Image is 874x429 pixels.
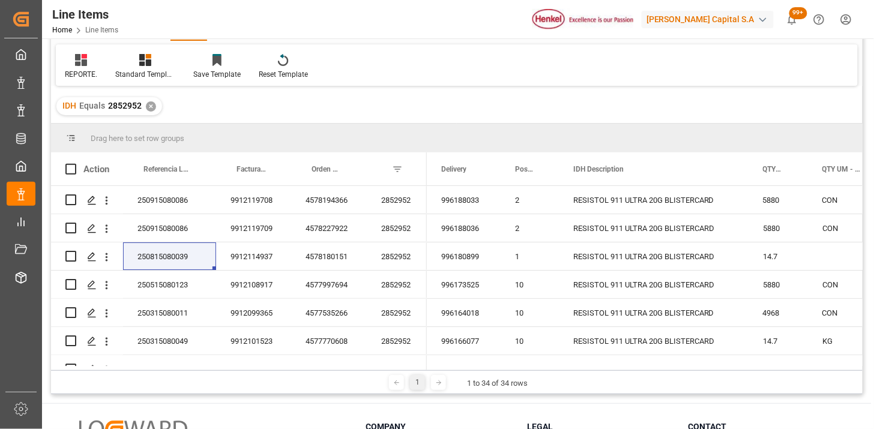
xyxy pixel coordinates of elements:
div: 4578227922 [291,214,367,242]
div: 9912099365 [216,299,291,326]
span: QTY - Factura [763,165,783,173]
img: Henkel%20logo.jpg_1689854090.jpg [532,9,633,30]
div: Line Items [52,5,118,23]
div: 250815080039 [123,242,216,270]
div: 1 [410,375,425,390]
div: 1 to 34 of 34 rows [467,377,528,389]
div: 9912119708 [216,186,291,214]
div: 996188033 [427,186,501,214]
div: Press SPACE to select this row. [51,299,427,327]
div: [PERSON_NAME] Capital S.A [642,11,774,28]
div: 250915080086 [123,214,216,242]
div: 2852952 [367,214,427,242]
span: Equals [79,101,105,110]
div: RESISTOL 911 ULTRA 20G BLISTERCARD [559,242,749,270]
div: 9912108917 [216,271,291,298]
div: 9912101522 [216,355,291,383]
div: 2852952 [367,186,427,214]
a: Home [52,26,72,34]
div: 996173525 [427,271,501,298]
div: Save Template [193,69,241,80]
span: Delivery [441,165,466,173]
div: Press SPACE to select this row. [51,242,427,271]
div: RESISTOL 911 ULTRA 20G BLISTERCARD [559,355,749,383]
div: Press SPACE to select this row. [51,355,427,383]
div: Action [83,164,109,175]
div: 996166077 [427,327,501,355]
div: RESISTOL 911 ULTRA 20G BLISTERCARD [559,271,749,298]
div: 250315080011 [123,299,216,326]
span: Drag here to set row groups [91,134,184,143]
div: 250315080049 [123,355,216,383]
div: 250915080086 [123,186,216,214]
div: Standard Templates [115,69,175,80]
div: 1 [501,242,559,270]
div: 996180899 [427,242,501,270]
button: [PERSON_NAME] Capital S.A [642,8,779,31]
span: Posición [515,165,534,173]
div: 5880 [749,214,808,242]
span: IDH [62,101,76,110]
div: 14.7 [749,327,808,355]
div: 5880 [749,271,808,298]
div: Press SPACE to select this row. [51,186,427,214]
div: 996166075 [427,355,501,383]
div: RESISTOL 911 ULTRA 20G BLISTERCARD [559,186,749,214]
div: 996188036 [427,214,501,242]
div: 4578194366 [291,186,367,214]
div: 10 [501,355,559,383]
div: 14.7 [749,355,808,383]
div: 4578180151 [291,242,367,270]
span: IDH Description [573,165,624,173]
div: 4577535266 [291,299,367,326]
button: show 100 new notifications [779,6,806,33]
div: 10 [501,327,559,355]
div: 4968 [749,299,808,326]
div: 9912101523 [216,327,291,355]
div: 14.7 [749,242,808,270]
span: Factura Comercial [237,165,266,173]
div: 10 [501,271,559,298]
div: 4577770608 [291,327,367,355]
div: 250315080049 [123,327,216,355]
div: Press SPACE to select this row. [51,327,427,355]
div: 2852952 [367,355,427,383]
div: ✕ [146,101,156,112]
div: 2 [501,186,559,214]
div: 10 [501,299,559,326]
div: 2852952 [367,327,427,355]
div: 2852952 [367,299,427,326]
div: RESISTOL 911 ULTRA 20G BLISTERCARD [559,327,749,355]
div: 2852952 [367,271,427,298]
div: 250515080123 [123,271,216,298]
div: 4577997694 [291,271,367,298]
div: 5880 [749,186,808,214]
div: Reset Template [259,69,308,80]
div: Press SPACE to select this row. [51,214,427,242]
div: Press SPACE to select this row. [51,271,427,299]
span: 99+ [789,7,807,19]
div: 9912114937 [216,242,291,270]
span: QTY UM - Factura [822,165,861,173]
div: 4577732174 [291,355,367,383]
span: Orden de Compra [312,165,342,173]
button: Help Center [806,6,833,33]
div: REPORTE. [65,69,97,80]
div: 9912119709 [216,214,291,242]
span: 2852952 [108,101,142,110]
div: RESISTOL 911 ULTRA 20G BLISTERCARD [559,299,749,326]
div: RESISTOL 911 ULTRA 20G BLISTERCARD [559,214,749,242]
div: 2852952 [367,242,427,270]
div: 996164018 [427,299,501,326]
span: Referencia Leschaco (impo) [143,165,191,173]
div: 2 [501,214,559,242]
